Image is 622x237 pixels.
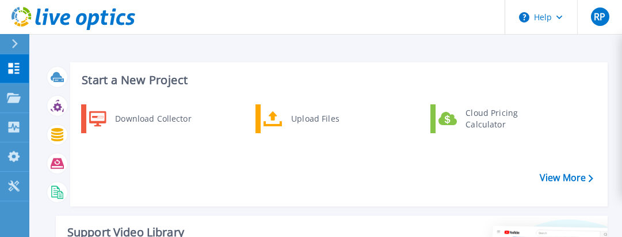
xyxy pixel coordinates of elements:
a: View More [540,172,593,183]
h3: Start a New Project [82,74,593,86]
span: RP [594,12,605,21]
div: Download Collector [109,107,196,130]
a: Download Collector [81,104,199,133]
a: Cloud Pricing Calculator [430,104,548,133]
a: Upload Files [255,104,373,133]
div: Upload Files [285,107,371,130]
div: Cloud Pricing Calculator [460,107,545,130]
